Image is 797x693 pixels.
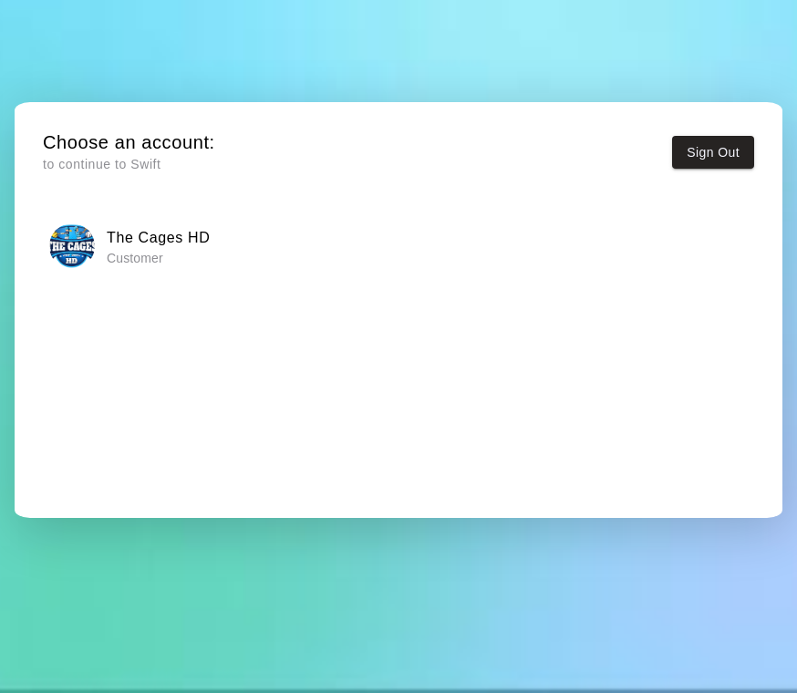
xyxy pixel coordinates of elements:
[672,136,754,170] button: Sign Out
[107,226,211,250] h6: The Cages HD
[43,218,754,275] button: The Cages HDThe Cages HD Customer
[43,155,215,174] p: to continue to Swift
[49,223,95,269] img: The Cages HD
[43,130,215,155] h5: Choose an account:
[107,249,211,267] p: Customer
